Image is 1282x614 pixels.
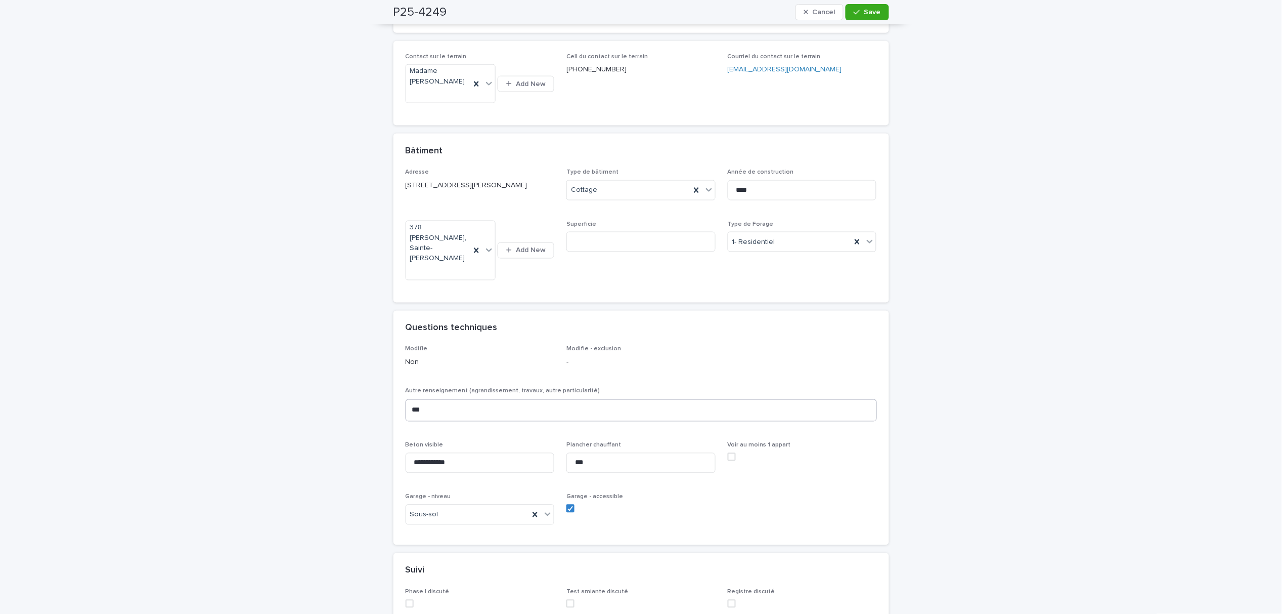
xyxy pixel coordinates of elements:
span: Contact sur le terrain [406,54,467,60]
span: Sous-sol [410,510,438,520]
h2: Bâtiment [406,146,443,157]
button: Save [846,4,889,20]
span: Test amiante discuté [566,589,628,595]
span: Save [864,9,881,16]
span: 1- Residentiel [732,237,775,248]
span: Registre discuté [728,589,775,595]
span: Modifie [406,346,428,352]
span: Voir au moins 1 appart [728,442,791,448]
span: Beton visible [406,442,444,448]
h2: Suivi [406,565,425,577]
span: Garage - accessible [566,494,623,500]
button: Add New [498,242,554,259]
span: Autre renseignement (agrandissement, travaux, autre particularité) [406,388,600,394]
span: Type de bâtiment [566,169,618,175]
span: Type de Forage [728,221,774,227]
a: [EMAIL_ADDRESS][DOMAIN_NAME] [728,66,842,73]
span: Phase I discuté [406,589,450,595]
span: Courriel du contact sur le terrain [728,54,821,60]
span: Add New [516,80,546,88]
p: [PHONE_NUMBER] [566,64,716,75]
span: Add New [516,247,546,254]
p: [STREET_ADDRESS][PERSON_NAME] [406,180,555,191]
span: Garage - niveau [406,494,451,500]
p: Non [406,357,555,368]
span: Adresse [406,169,429,175]
span: Cell du contact sur le terrain [566,54,648,60]
span: 378 [PERSON_NAME], Sainte-[PERSON_NAME] [410,222,467,264]
p: - [566,357,716,368]
span: Modifie - exclusion [566,346,621,352]
span: Cottage [571,185,597,195]
span: Madame [PERSON_NAME] [410,66,466,87]
h2: P25-4249 [393,5,447,20]
button: Cancel [795,4,844,20]
span: Superficie [566,221,596,227]
span: Plancher chauffant [566,442,621,448]
span: Cancel [812,9,835,16]
h2: Questions techniques [406,323,498,334]
span: Année de construction [728,169,794,175]
button: Add New [498,76,554,92]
